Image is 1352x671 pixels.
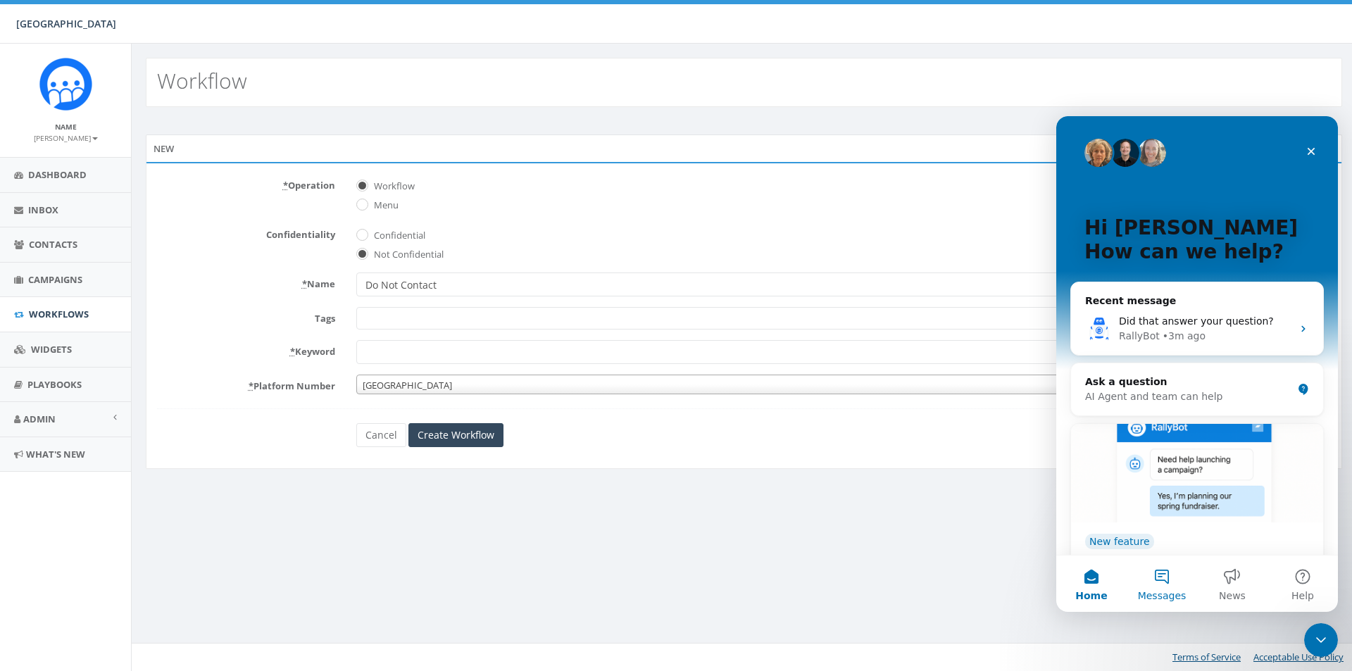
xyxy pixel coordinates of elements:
label: Keyword [146,340,346,358]
label: Name [146,272,346,291]
small: [PERSON_NAME] [34,133,98,143]
div: New [146,134,1342,163]
a: [PERSON_NAME] [34,131,98,144]
label: Confidential [370,229,425,243]
span: Inbox [28,203,58,216]
span: Solebury School [357,375,1322,395]
iframe: Intercom live chat [1304,623,1338,657]
a: Cancel [356,423,406,447]
h2: Workflow [157,69,247,92]
label: Confidentiality [146,223,346,242]
span: Campaigns [28,273,82,286]
span: What's New [26,448,85,460]
span: Widgets [31,343,72,356]
abbr: required [302,277,307,290]
span: Admin [23,413,56,425]
textarea: Search [361,311,368,324]
span: Contacts [29,238,77,251]
label: Platform Number [146,375,346,393]
abbr: required [290,345,295,358]
span: Dashboard [28,168,87,181]
input: Create Workflow [408,423,503,447]
label: Menu [370,199,399,213]
label: Operation [146,174,346,192]
abbr: required [283,179,288,192]
a: Acceptable Use Policy [1253,651,1344,663]
abbr: required [249,380,254,392]
label: Tags [146,307,346,325]
label: Not Confidential [370,248,444,262]
span: [GEOGRAPHIC_DATA] [16,17,116,30]
span: Workflows [29,308,89,320]
small: Name [55,122,77,132]
iframe: Intercom live chat [1056,116,1338,612]
a: Terms of Service [1172,651,1241,663]
span: Solebury School [356,375,1322,394]
img: Rally_Corp_Icon.png [39,58,92,111]
span: Playbooks [27,378,82,391]
label: Workflow [370,180,415,194]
